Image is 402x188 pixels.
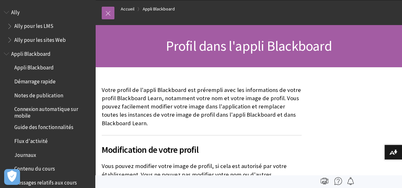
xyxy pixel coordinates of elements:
span: Appli Blackboard [14,62,54,71]
img: More help [334,177,342,185]
span: Journaux [14,150,36,158]
img: Follow this page [347,177,354,185]
span: Ally pour les LMS [14,21,53,29]
span: Ally [11,7,20,16]
span: Démarrage rapide [14,76,56,85]
button: Ouvrir le centre de préférences [4,169,20,185]
img: Print [321,177,328,185]
span: Flux d'activité [14,136,48,144]
a: Accueil [121,5,134,13]
nav: Book outline for Anthology Ally Help [4,7,92,45]
a: Appli Blackboard [143,5,175,13]
span: Guide des fonctionnalités [14,122,73,131]
span: Appli Blackboard [11,49,51,57]
span: Contenu du cours [14,164,55,172]
h2: Modification de votre profil [102,135,302,156]
span: Connexion automatique sur mobile [14,104,91,119]
span: Notes de publication [14,90,63,99]
p: Votre profil de l'appli Blackboard est prérempli avec les informations de votre profil Blackboard... [102,86,302,127]
span: Messages relatifs aux cours [14,177,77,186]
span: Profil dans l'appli Blackboard [166,37,331,55]
span: Ally pour les sites Web [14,35,65,43]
